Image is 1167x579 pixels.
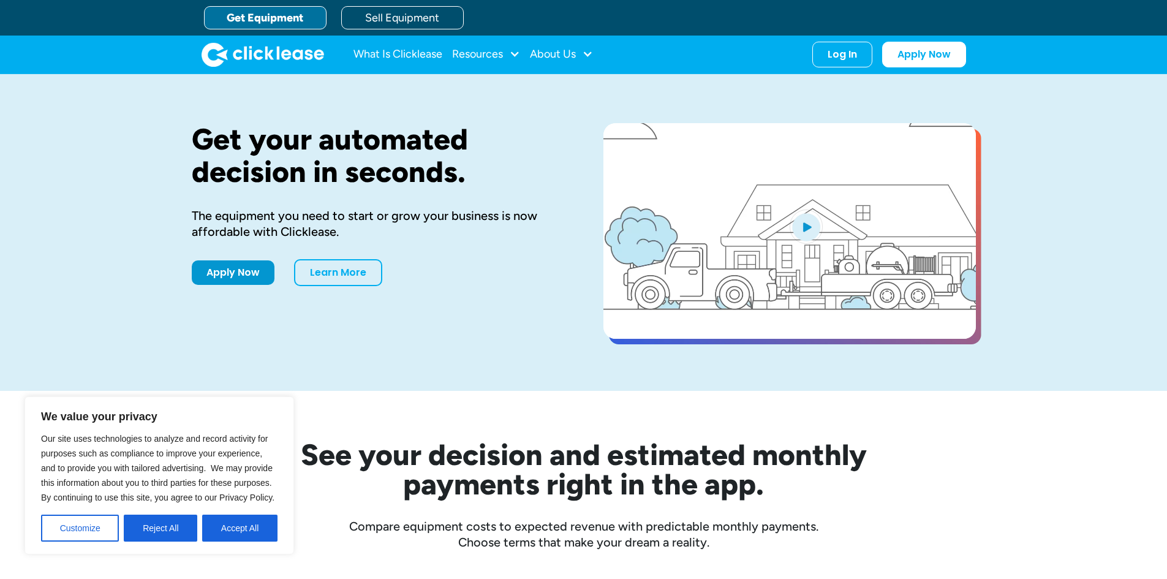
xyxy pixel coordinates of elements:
div: Log In [828,48,857,61]
a: open lightbox [603,123,976,339]
a: Sell Equipment [341,6,464,29]
span: Our site uses technologies to analyze and record activity for purposes such as compliance to impr... [41,434,274,502]
div: Compare equipment costs to expected revenue with predictable monthly payments. Choose terms that ... [192,518,976,550]
a: Apply Now [192,260,274,285]
a: Learn More [294,259,382,286]
div: The equipment you need to start or grow your business is now affordable with Clicklease. [192,208,564,240]
a: What Is Clicklease [353,42,442,67]
p: We value your privacy [41,409,278,424]
div: Resources [452,42,520,67]
button: Accept All [202,515,278,542]
img: Clicklease logo [202,42,324,67]
a: home [202,42,324,67]
button: Customize [41,515,119,542]
h1: Get your automated decision in seconds. [192,123,564,188]
a: Get Equipment [204,6,327,29]
div: We value your privacy [25,396,294,554]
div: About Us [530,42,593,67]
h2: See your decision and estimated monthly payments right in the app. [241,440,927,499]
img: Blue play button logo on a light blue circular background [790,210,823,244]
button: Reject All [124,515,197,542]
a: Apply Now [882,42,966,67]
